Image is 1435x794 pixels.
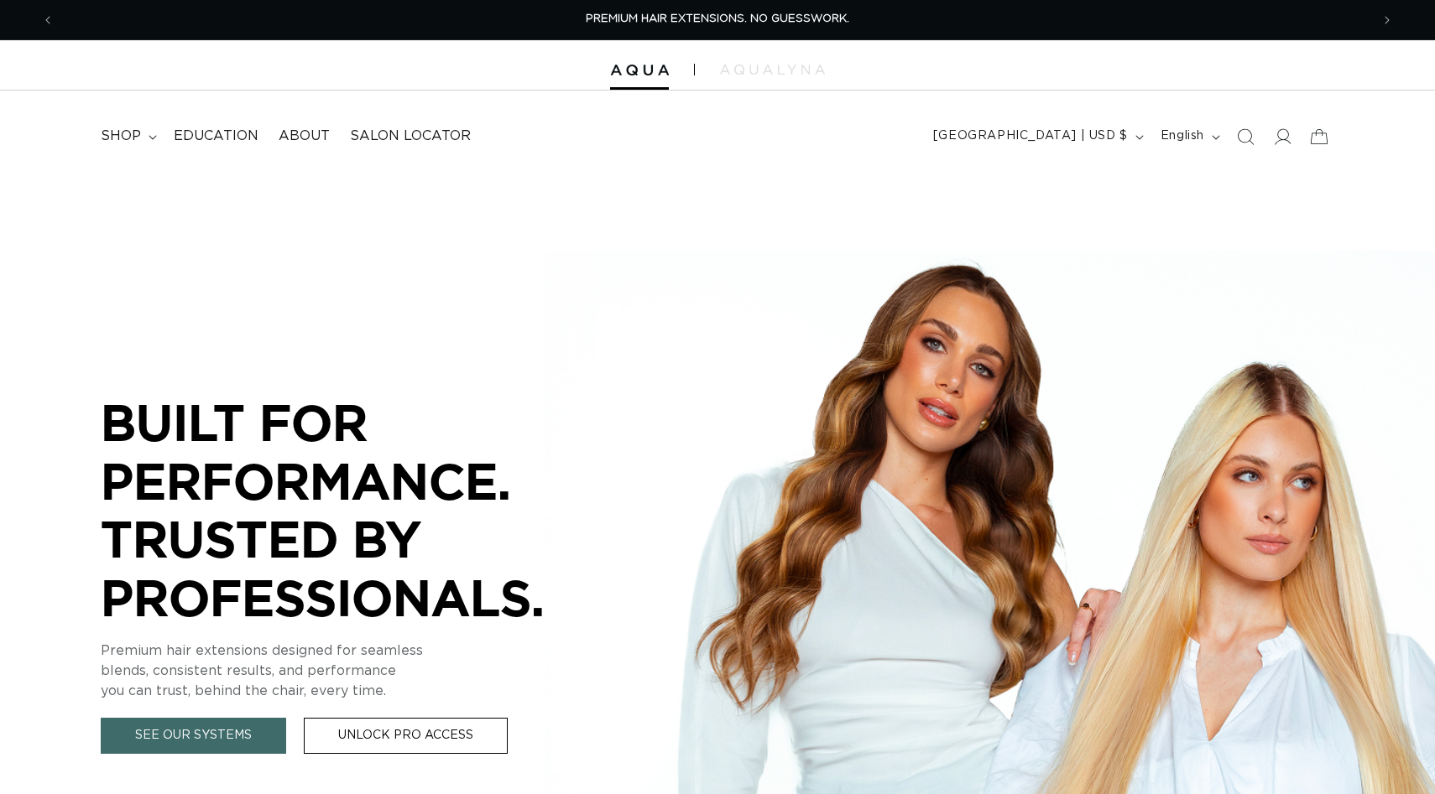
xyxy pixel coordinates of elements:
button: English [1151,121,1227,153]
button: Previous announcement [29,4,66,36]
img: Aqua Hair Extensions [610,65,669,76]
a: See Our Systems [101,718,286,754]
p: BUILT FOR PERFORMANCE. TRUSTED BY PROFESSIONALS. [101,393,604,626]
a: Education [164,117,269,155]
a: Salon Locator [340,117,481,155]
a: Unlock Pro Access [304,718,508,754]
span: English [1161,127,1204,145]
p: Premium hair extensions designed for seamless blends, consistent results, and performance you can... [101,641,604,701]
img: aqualyna.com [720,65,825,75]
summary: Search [1227,118,1264,155]
span: PREMIUM HAIR EXTENSIONS. NO GUESSWORK. [586,13,849,24]
button: [GEOGRAPHIC_DATA] | USD $ [923,121,1151,153]
span: Salon Locator [350,127,471,145]
span: About [279,127,330,145]
span: shop [101,127,141,145]
span: [GEOGRAPHIC_DATA] | USD $ [933,127,1128,145]
summary: shop [91,117,164,155]
a: About [269,117,340,155]
button: Next announcement [1369,4,1406,36]
span: Education [174,127,258,145]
